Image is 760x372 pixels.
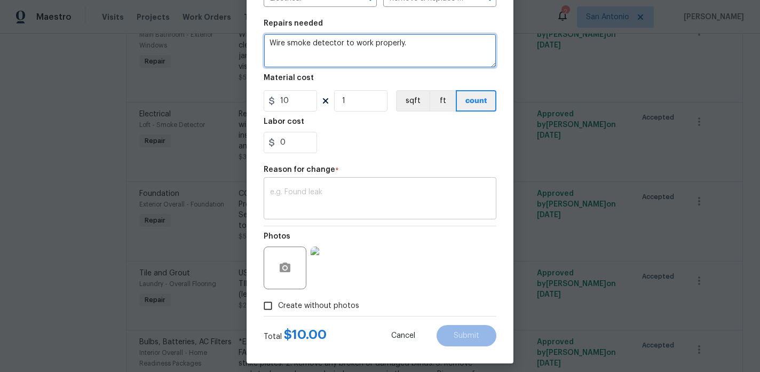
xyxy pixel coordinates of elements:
[264,20,323,27] h5: Repairs needed
[437,325,496,346] button: Submit
[429,90,456,112] button: ft
[264,233,290,240] h5: Photos
[264,74,314,82] h5: Material cost
[284,328,327,341] span: $ 10.00
[264,34,496,68] textarea: Wire smoke detector to work properly.
[264,166,335,173] h5: Reason for change
[374,325,432,346] button: Cancel
[278,300,359,312] span: Create without photos
[391,332,415,340] span: Cancel
[454,332,479,340] span: Submit
[264,329,327,342] div: Total
[456,90,496,112] button: count
[264,118,304,125] h5: Labor cost
[396,90,429,112] button: sqft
